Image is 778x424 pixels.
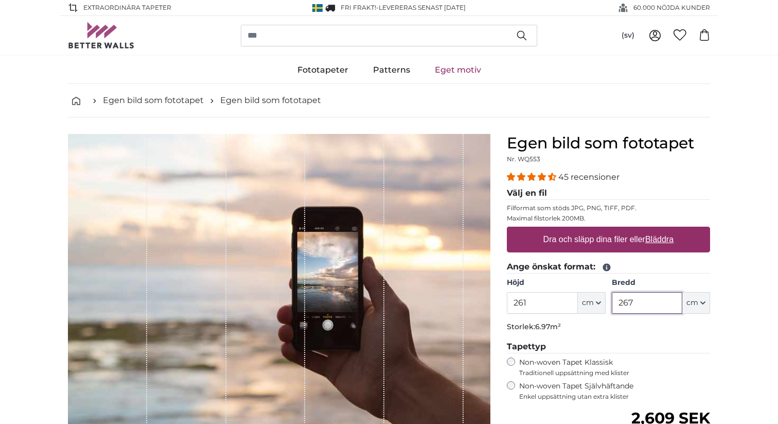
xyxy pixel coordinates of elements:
[285,57,361,83] a: Fototapeter
[507,261,710,274] legend: Ange önskat format:
[312,4,323,12] img: Sverige
[507,134,710,152] h1: Egen bild som fototapet
[578,292,606,314] button: cm
[686,298,698,308] span: cm
[507,155,540,163] span: Nr. WQ553
[519,369,710,377] span: Traditionell uppsättning med klister
[535,322,561,331] span: 6.97m²
[507,172,558,182] span: 4.36 stars
[83,3,171,12] span: EXTRAORDINÄRA Tapeter
[507,187,710,200] legend: Välj en fil
[519,358,710,377] label: Non-woven Tapet Klassisk
[68,84,710,117] nav: breadcrumbs
[507,204,710,212] p: Filformat som stöds JPG, PNG, TIFF, PDF.
[519,393,710,401] span: Enkel uppsättning utan extra klister
[341,4,376,11] span: FRI frakt!
[558,172,620,182] span: 45 recensioner
[379,4,466,11] span: Levereras senast [DATE]
[645,235,674,244] u: Bläddra
[103,94,204,107] a: Egen bild som fototapet
[507,214,710,223] p: Maximal filstorlek 200MB.
[682,292,710,314] button: cm
[361,57,422,83] a: Patterns
[507,341,710,353] legend: Tapettyp
[422,57,493,83] a: Eget motiv
[376,4,466,11] span: -
[612,278,710,288] label: Bredd
[220,94,321,107] a: Egen bild som fototapet
[613,26,643,45] button: (sv)
[582,298,594,308] span: cm
[539,229,678,250] label: Dra och släpp dina filer eller
[507,278,605,288] label: Höjd
[507,322,710,332] p: Storlek:
[68,22,135,48] img: Betterwalls
[519,381,710,401] label: Non-woven Tapet Självhäftande
[633,3,710,12] span: 60.000 NÖJDA KUNDER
